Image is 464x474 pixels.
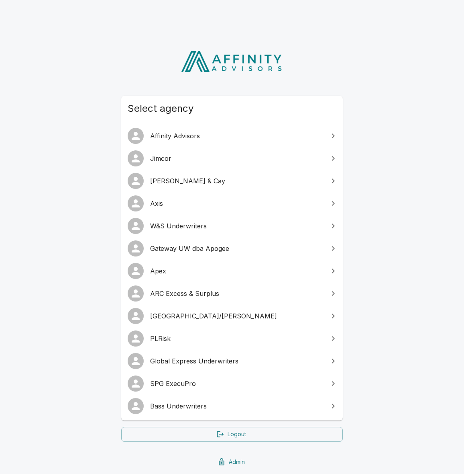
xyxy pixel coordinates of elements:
[121,192,343,215] a: Axis
[128,102,336,115] span: Select agency
[121,125,343,147] a: Affinity Advisors
[150,131,324,141] span: Affinity Advisors
[150,221,324,231] span: W&S Underwriters
[121,305,343,327] a: [GEOGRAPHIC_DATA]/[PERSON_NAME]
[150,244,324,253] span: Gateway UW dba Apogee
[150,199,324,208] span: Axis
[150,311,324,321] span: [GEOGRAPHIC_DATA]/[PERSON_NAME]
[121,372,343,395] a: SPG ExecuPro
[150,379,324,388] span: SPG ExecuPro
[175,48,290,75] img: Affinity Advisors Logo
[150,289,324,298] span: ARC Excess & Surplus
[150,266,324,276] span: Apex
[121,260,343,282] a: Apex
[121,327,343,350] a: PLRisk
[121,147,343,170] a: Jimcor
[121,395,343,417] a: Bass Underwriters
[150,401,324,411] span: Bass Underwriters
[121,455,343,470] a: Admin
[150,176,324,186] span: [PERSON_NAME] & Cay
[121,427,343,442] a: Logout
[121,282,343,305] a: ARC Excess & Surplus
[121,215,343,237] a: W&S Underwriters
[150,356,324,366] span: Global Express Underwriters
[121,170,343,192] a: [PERSON_NAME] & Cay
[121,237,343,260] a: Gateway UW dba Apogee
[150,334,324,343] span: PLRisk
[121,350,343,372] a: Global Express Underwriters
[150,154,324,163] span: Jimcor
